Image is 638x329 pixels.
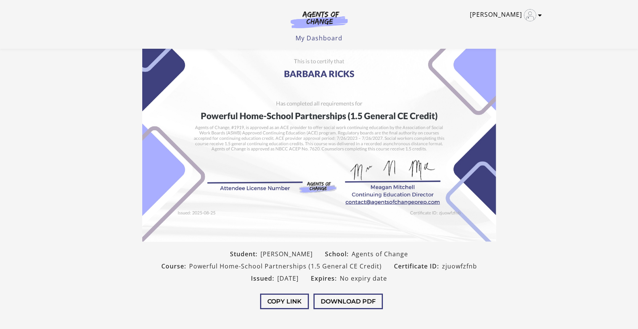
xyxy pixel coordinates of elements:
span: Student: [230,249,260,259]
span: No expiry date [340,274,387,283]
span: zjuowfzfnb [442,262,477,271]
span: [PERSON_NAME] [260,249,313,259]
img: Agents of Change Logo [283,11,356,28]
span: School: [325,249,352,259]
a: My Dashboard [296,34,342,42]
span: Course: [161,262,189,271]
button: Copy Link [260,294,309,309]
button: Download PDF [313,294,383,309]
span: Issued: [251,274,277,283]
span: Certificate ID: [394,262,442,271]
a: Toggle menu [470,9,538,21]
span: Expires: [311,274,340,283]
span: [DATE] [277,274,299,283]
span: Agents of Change [352,249,408,259]
span: Powerful Home-School Partnerships (1.5 General CE Credit) [189,262,382,271]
